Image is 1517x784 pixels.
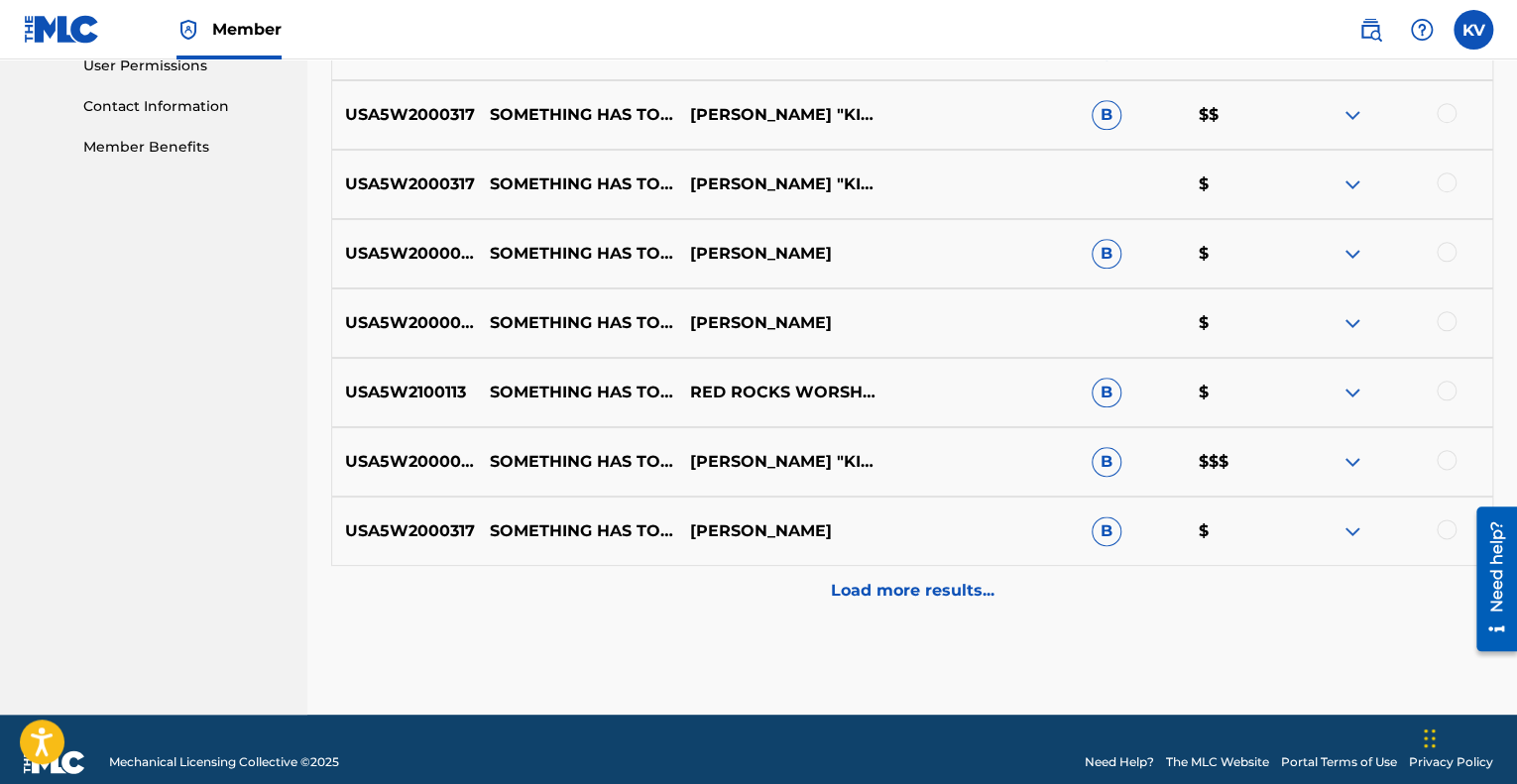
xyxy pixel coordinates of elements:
iframe: Chat Widget [1418,689,1517,784]
p: [PERSON_NAME] "KIKI" [PERSON_NAME] [677,103,877,127]
img: expand [1341,311,1364,335]
a: Member Benefits [83,137,284,158]
a: Contact Information [83,96,284,117]
img: expand [1341,242,1364,266]
div: Drag [1424,709,1436,768]
a: The MLC Website [1166,753,1269,771]
img: expand [1341,381,1364,404]
p: $ [1185,381,1292,404]
p: $ [1185,311,1292,335]
span: B [1092,100,1121,130]
img: help [1410,18,1434,42]
p: $ [1185,519,1292,543]
a: Need Help? [1085,753,1154,771]
p: [PERSON_NAME] "KIKI" [PERSON_NAME] FEAT. [PERSON_NAME] [677,172,877,196]
p: $$$ [1185,450,1292,474]
p: USA5W2000048 [332,450,477,474]
span: B [1092,516,1121,546]
span: Mechanical Licensing Collective © 2025 [109,753,339,771]
p: RED ROCKS WORSHIP FEAT. [PERSON_NAME],[PERSON_NAME] [677,381,877,404]
p: USA5W2000317 [332,519,477,543]
a: Privacy Policy [1409,753,1493,771]
p: [PERSON_NAME] "KIKI" [PERSON_NAME] [677,450,877,474]
span: B [1092,447,1121,477]
p: SOMETHING HAS TO BREAK [477,172,677,196]
p: [PERSON_NAME] [677,242,877,266]
span: B [1092,239,1121,269]
p: $ [1185,242,1292,266]
p: USA5W2000048 [332,242,477,266]
p: USA5W2000048 [332,311,477,335]
p: Load more results... [831,579,994,603]
p: $ [1185,172,1292,196]
p: SOMETHING HAS TO BREAK (LIVE) [477,311,677,335]
img: expand [1341,103,1364,127]
p: USA5W2000317 [332,172,477,196]
span: Member [212,18,282,41]
p: [PERSON_NAME] [677,519,877,543]
img: MLC Logo [24,15,100,44]
p: SOMETHING HAS TO BREAK LIVE [477,242,677,266]
p: SOMETHING HAS TO BREAK [477,103,677,127]
span: B [1092,378,1121,407]
img: logo [24,750,85,774]
a: User Permissions [83,56,284,76]
a: Public Search [1350,10,1390,50]
p: [PERSON_NAME] [677,311,877,335]
img: search [1358,18,1382,42]
div: User Menu [1454,10,1493,50]
p: USA5W2100113 [332,381,477,404]
img: expand [1341,172,1364,196]
div: Help [1402,10,1442,50]
img: expand [1341,519,1364,543]
img: Top Rightsholder [176,18,200,42]
img: expand [1341,450,1364,474]
p: SOMETHING HAS TO BREAK (LIVE) [477,450,677,474]
p: $$ [1185,103,1292,127]
p: SOMETHING HAS TO BREAK [477,381,677,404]
p: USA5W2000317 [332,103,477,127]
iframe: Resource Center [1461,499,1517,658]
a: Portal Terms of Use [1281,753,1397,771]
p: SOMETHING HAS TO BREAK [FEAT. [PERSON_NAME]] [477,519,677,543]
